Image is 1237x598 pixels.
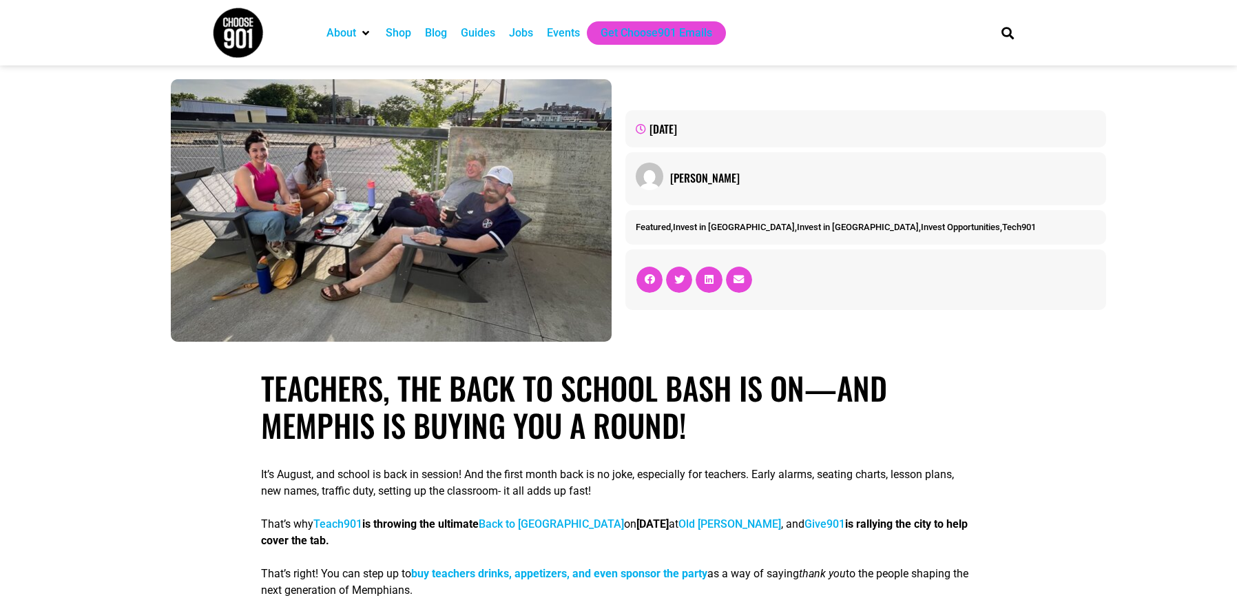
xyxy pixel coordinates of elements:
[386,25,411,41] a: Shop
[636,517,669,530] b: [DATE]
[921,222,1000,232] a: Invest Opportunities
[799,567,846,580] span: thank you
[636,267,663,293] div: Share on facebook
[636,222,1036,232] span: , , , ,
[804,517,845,530] a: Give901
[624,517,636,530] span: on
[797,222,919,232] a: Invest in [GEOGRAPHIC_DATA]
[636,163,663,190] img: Picture of Rachel Taylor
[678,517,781,530] a: Old [PERSON_NAME]
[320,21,978,45] nav: Main nav
[666,267,692,293] div: Share on twitter
[781,517,804,530] span: , and
[461,25,495,41] a: Guides
[649,121,677,137] time: [DATE]
[707,567,799,580] span: as a way of saying
[261,369,976,444] h1: Teachers, the Back to School Bash Is On—And Memphis Is Buying You A Round!
[673,222,795,232] a: Invest in [GEOGRAPHIC_DATA]
[509,25,533,41] a: Jobs
[696,267,722,293] div: Share on linkedin
[670,169,1096,186] a: [PERSON_NAME]
[326,25,356,41] a: About
[261,517,968,547] b: is rallying the city to help cover the tab.
[479,517,624,530] a: Back to [GEOGRAPHIC_DATA]
[601,25,712,41] a: Get Choose901 Emails
[1002,222,1036,232] a: Tech901
[636,222,671,232] a: Featured
[261,567,411,580] span: That’s right! You can step up to
[320,21,379,45] div: About
[411,567,707,580] a: buy teachers drinks, appetizers, and even sponsor the party
[171,79,612,342] img: Four people sit around a small outdoor table with drinks and snacks, smiling at the camera on a p...
[261,567,968,597] span: to the people shaping the next generation of Memphians.
[261,516,976,549] p: at
[261,517,313,530] span: That’s why
[313,517,362,530] a: Teach901
[726,267,752,293] div: Share on email
[261,466,976,499] p: It’s August, and school is back in session! And the first month back is no joke, especially for t...
[313,517,624,530] b: is throwing the ultimate
[997,21,1019,44] div: Search
[425,25,447,41] a: Blog
[547,25,580,41] a: Events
